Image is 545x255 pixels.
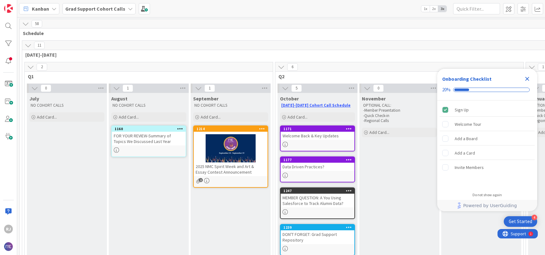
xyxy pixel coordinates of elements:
p: -Regional Calls [363,118,436,123]
div: 1160 [115,127,186,131]
p: NO COHORT CALLS [194,103,267,108]
div: 4 [532,215,537,220]
a: [DATE]-[DATE] Cohort Call Schedule [281,103,351,108]
div: Welcome Tour is incomplete. [440,117,535,131]
span: October [280,95,299,102]
span: 2 [199,178,203,182]
span: Add Card... [37,114,57,120]
span: 0 [41,84,51,92]
div: 1214 [194,126,267,132]
a: 1171Welcome Back & Key Updates [280,125,355,151]
img: Visit kanbanzone.com [4,4,13,13]
div: 12142025 NMC Spirit Week and Art & Essay Contest Announcement [194,126,267,176]
span: 58 [32,20,42,28]
div: Data Driven Practices? [281,163,354,171]
div: 1214 [197,127,267,131]
div: Invite Members is incomplete. [440,161,535,174]
div: Add a Board is incomplete. [440,132,535,145]
span: 6 [287,63,298,71]
span: 2 [37,63,47,71]
a: 1247MEMBER QUESTION: A You Using Salesforce to Track Alumni Data? [280,187,355,219]
span: 2x [430,6,438,12]
div: Welcome Back & Key Updates [281,132,354,140]
div: Do not show again [472,192,502,197]
div: 1177 [281,157,354,163]
span: Add Card... [287,114,307,120]
a: 12142025 NMC Spirit Week and Art & Essay Contest Announcement [193,125,268,188]
div: FOR YOUR REVIEW-Summary of Topics We Discussed Last Year [112,132,186,145]
img: avatar [4,242,13,251]
span: July [29,95,39,102]
p: NO COHORT CALLS [31,103,103,108]
div: RJ [4,225,13,233]
span: August [111,95,127,102]
span: Add Card... [369,130,389,135]
div: Onboarding Checklist [442,75,492,83]
div: Sign Up is complete. [440,103,535,117]
b: Grad Support Cohort Calls [65,6,125,12]
div: 1247MEMBER QUESTION: A You Using Salesforce to Track Alumni Data? [281,188,354,207]
div: MEMBER QUESTION: A You Using Salesforce to Track Alumni Data? [281,194,354,207]
div: 1171 [283,127,354,131]
div: DON'T FORGET: Grad Support Repository [281,230,354,244]
p: -Member Presentation [363,108,436,113]
div: Checklist Container [437,69,537,211]
div: 1177 [283,158,354,162]
p: OPTIONAL CALL: [363,103,436,108]
p: NO COHORT CALLS [112,103,185,108]
div: Checklist progress: 20% [442,87,532,93]
div: 1 [32,3,34,8]
span: September [193,95,218,102]
span: 0 [373,84,384,92]
div: Add a Board [455,135,477,142]
div: 1160 [112,126,186,132]
span: 1 [122,84,133,92]
div: 2025 NMC Spirit Week and Art & Essay Contest Announcement [194,162,267,176]
div: 1247 [281,188,354,194]
div: 1239 [283,225,354,230]
span: Add Card... [119,114,139,120]
input: Quick Filter... [453,3,500,14]
span: Kanban [32,5,49,13]
div: 1247 [283,189,354,193]
div: 1177Data Driven Practices? [281,157,354,171]
span: Powered by UserGuiding [463,202,517,209]
div: Close Checklist [522,74,532,84]
span: 5 [291,84,302,92]
div: 1239DON'T FORGET: Grad Support Repository [281,225,354,244]
div: 20% [442,87,451,93]
div: Add a Card is incomplete. [440,146,535,160]
span: November [362,95,386,102]
div: Welcome Tour [455,120,481,128]
p: -Quick Check-in [363,113,436,118]
div: 1171 [281,126,354,132]
div: Add a Card [455,149,475,157]
a: 1177Data Driven Practices? [280,156,355,182]
div: Footer [437,200,537,211]
span: 3x [438,6,447,12]
span: Q2 [278,73,516,79]
div: Open Get Started checklist, remaining modules: 4 [504,216,537,227]
span: 1x [421,6,430,12]
div: Checklist items [437,100,537,188]
span: 1 [204,84,215,92]
div: 1160FOR YOUR REVIEW-Summary of Topics We Discussed Last Year [112,126,186,145]
div: Get Started [509,218,532,225]
div: Sign Up [455,106,469,114]
span: Add Card... [201,114,221,120]
div: 1171Welcome Back & Key Updates [281,126,354,140]
a: 1160FOR YOUR REVIEW-Summary of Topics We Discussed Last Year [111,125,186,157]
span: Support [13,1,28,8]
div: 1239 [281,225,354,230]
div: Invite Members [455,164,484,171]
span: Q1 [28,73,265,79]
span: 11 [34,42,45,49]
a: Powered by UserGuiding [440,200,534,211]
